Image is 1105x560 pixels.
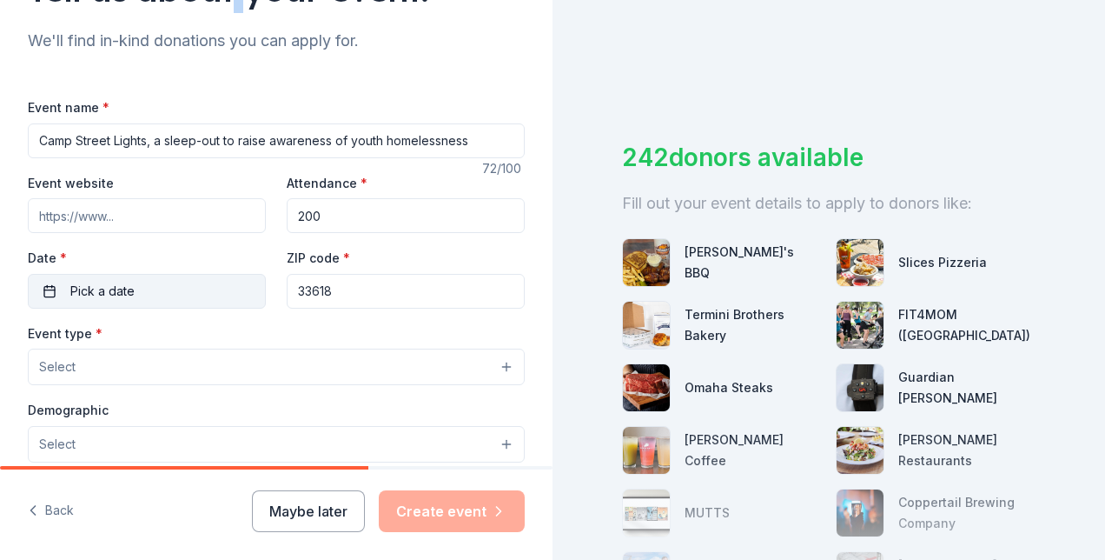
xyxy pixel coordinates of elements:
[28,27,525,55] div: We'll find in-kind donations you can apply for.
[28,349,525,385] button: Select
[28,325,103,343] label: Event type
[28,426,525,463] button: Select
[482,158,525,179] div: 72 /100
[685,377,773,398] div: Omaha Steaks
[287,198,525,233] input: 20
[28,123,525,158] input: Spring Fundraiser
[837,239,883,286] img: photo for Slices Pizzeria
[39,357,76,377] span: Select
[70,281,135,302] span: Pick a date
[623,302,670,349] img: photo for Termini Brothers Bakery
[28,250,266,267] label: Date
[287,274,525,309] input: 12345 (U.S. only)
[39,434,76,455] span: Select
[898,304,1036,346] div: FIT4MOM ([GEOGRAPHIC_DATA])
[287,175,367,192] label: Attendance
[623,364,670,411] img: photo for Omaha Steaks
[898,367,1036,409] div: Guardian [PERSON_NAME]
[622,190,1036,217] div: Fill out your event details to apply to donors like:
[28,175,114,192] label: Event website
[28,402,109,419] label: Demographic
[287,250,350,267] label: ZIP code
[28,493,74,530] button: Back
[28,274,266,309] button: Pick a date
[28,99,109,117] label: Event name
[623,239,670,286] img: photo for Bubbaque's BBQ
[622,139,1036,176] div: 242 donors available
[28,198,266,233] input: https://www...
[685,304,822,346] div: Termini Brothers Bakery
[898,252,987,273] div: Slices Pizzeria
[685,242,822,283] div: [PERSON_NAME]'s BBQ
[837,302,883,349] img: photo for FIT4MOM (Tampa Bay)
[252,490,365,532] button: Maybe later
[837,364,883,411] img: photo for Guardian Angel Device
